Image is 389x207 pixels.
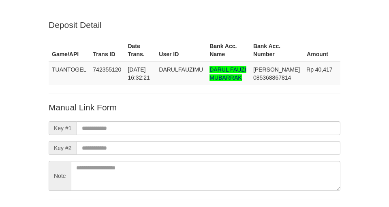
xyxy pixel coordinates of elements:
[124,39,156,62] th: Date Trans.
[49,121,77,135] span: Key #1
[49,19,340,31] p: Deposit Detail
[306,66,333,73] span: Rp 40,417
[159,66,203,73] span: DARULFAUZIMU
[49,62,90,85] td: TUANTOGEL
[49,161,71,191] span: Note
[90,39,124,62] th: Trans ID
[303,39,340,62] th: Amount
[209,66,246,81] span: Nama rekening >18 huruf, harap diedit
[128,66,150,81] span: [DATE] 16:32:21
[156,39,206,62] th: User ID
[250,39,303,62] th: Bank Acc. Number
[90,62,124,85] td: 742355120
[49,141,77,155] span: Key #2
[253,74,291,81] span: Copy 085368867814 to clipboard
[49,39,90,62] th: Game/API
[49,101,340,113] p: Manual Link Form
[206,39,250,62] th: Bank Acc. Name
[253,66,300,73] span: [PERSON_NAME]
